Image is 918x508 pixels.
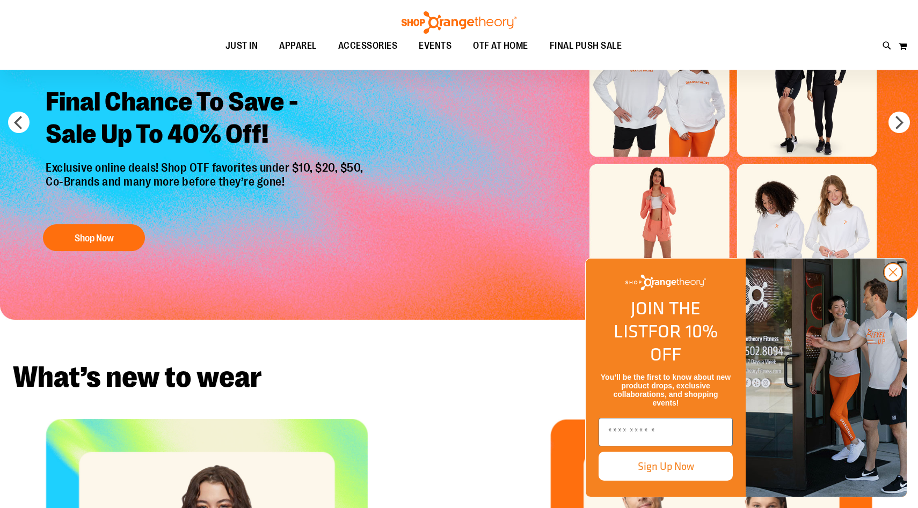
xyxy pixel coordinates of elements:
[38,78,374,161] h2: Final Chance To Save - Sale Up To 40% Off!
[8,112,30,133] button: prev
[225,34,258,58] span: JUST IN
[601,373,731,407] span: You’ll be the first to know about new product drops, exclusive collaborations, and shopping events!
[13,363,905,392] h2: What’s new to wear
[38,78,374,256] a: Final Chance To Save -Sale Up To 40% Off! Exclusive online deals! Shop OTF favorites under $10, $...
[539,34,633,58] a: FINAL PUSH SALE
[888,112,910,133] button: next
[38,161,374,213] p: Exclusive online deals! Shop OTF favorites under $10, $20, $50, Co-Brands and many more before th...
[599,452,733,481] button: Sign Up Now
[574,247,918,508] div: FLYOUT Form
[625,275,706,290] img: Shop Orangetheory
[400,11,518,34] img: Shop Orangetheory
[43,224,145,251] button: Shop Now
[614,295,701,344] span: JOIN THE LIST
[883,262,903,282] button: Close dialog
[473,34,528,58] span: OTF AT HOME
[599,418,733,446] input: Enter email
[215,34,269,58] a: JUST IN
[279,34,317,58] span: APPAREL
[327,34,409,58] a: ACCESSORIES
[408,34,462,58] a: EVENTS
[648,318,718,367] span: FOR 10% OFF
[746,259,907,497] img: Shop Orangtheory
[268,34,327,58] a: APPAREL
[338,34,398,58] span: ACCESSORIES
[550,34,622,58] span: FINAL PUSH SALE
[462,34,539,58] a: OTF AT HOME
[419,34,451,58] span: EVENTS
